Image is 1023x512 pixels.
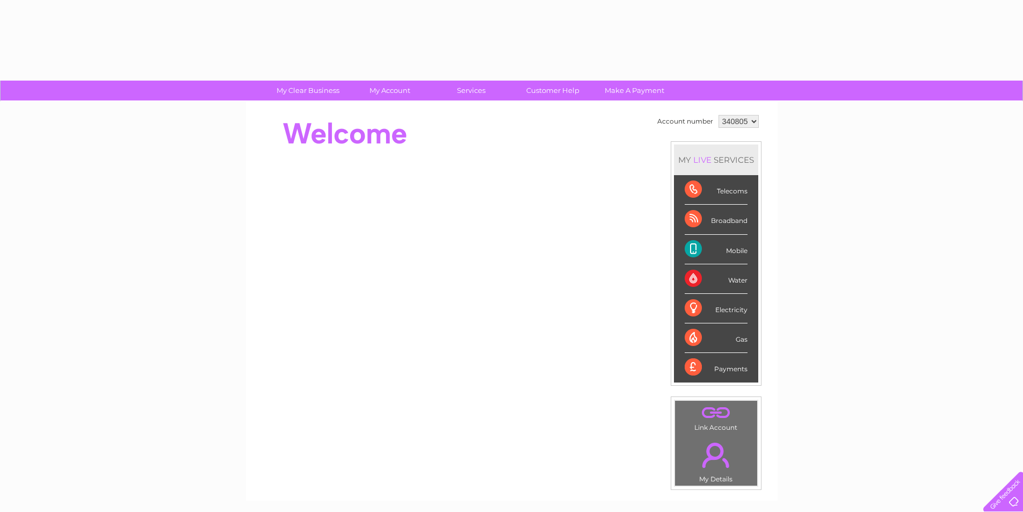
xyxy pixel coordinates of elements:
div: Payments [685,353,748,382]
div: Mobile [685,235,748,264]
a: Services [427,81,516,100]
a: . [678,403,754,422]
div: LIVE [691,155,714,165]
div: Gas [685,323,748,353]
div: Water [685,264,748,294]
div: Electricity [685,294,748,323]
td: Account number [655,112,716,131]
a: My Account [345,81,434,100]
div: Telecoms [685,175,748,205]
a: . [678,436,754,474]
div: Broadband [685,205,748,234]
td: Link Account [674,400,758,434]
a: Customer Help [509,81,597,100]
div: MY SERVICES [674,145,758,175]
td: My Details [674,434,758,486]
a: Make A Payment [590,81,679,100]
a: My Clear Business [264,81,352,100]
